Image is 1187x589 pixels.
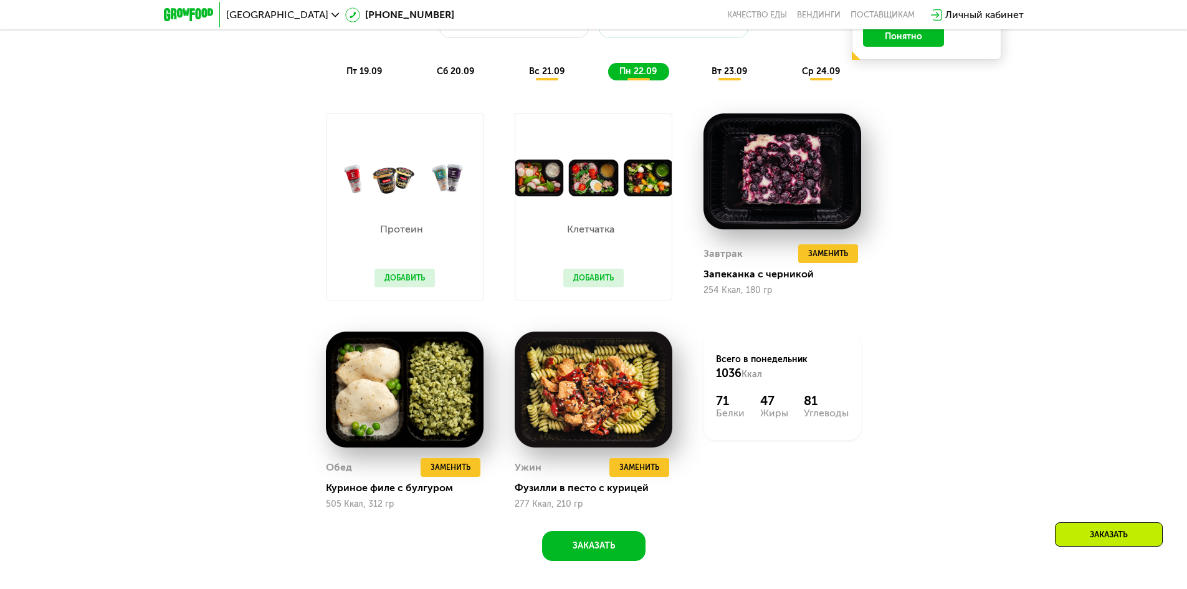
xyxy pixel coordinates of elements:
div: поставщикам [851,10,915,20]
div: Куриное филе с булгуром [326,482,493,494]
span: [GEOGRAPHIC_DATA] [226,10,328,20]
p: Протеин [374,224,429,234]
button: Заменить [421,458,480,477]
button: Заказать [542,531,646,561]
div: 277 Ккал, 210 гр [515,499,672,509]
div: 254 Ккал, 180 гр [703,285,861,295]
p: Клетчатка [563,224,617,234]
div: Запеканка с черникой [703,268,871,280]
div: Заказать [1055,522,1163,547]
div: Фузилли в песто с курицей [515,482,682,494]
button: Понятно [863,27,944,47]
span: пн 22.09 [619,66,657,77]
div: Завтрак [703,244,743,263]
span: Заменить [808,247,848,260]
div: Обед [326,458,352,477]
span: вс 21.09 [529,66,565,77]
button: Добавить [374,269,435,287]
button: Заменить [798,244,858,263]
div: Жиры [760,408,788,418]
div: 71 [716,393,745,408]
a: [PHONE_NUMBER] [345,7,454,22]
span: 1036 [716,366,741,380]
span: сб 20.09 [437,66,474,77]
div: Личный кабинет [945,7,1024,22]
span: Ккал [741,369,762,380]
div: Углеводы [804,408,849,418]
span: пт 19.09 [346,66,382,77]
span: Заменить [431,461,470,474]
div: Ужин [515,458,541,477]
a: Качество еды [727,10,787,20]
div: 47 [760,393,788,408]
button: Добавить [563,269,624,287]
div: Всего в понедельник [716,353,849,381]
div: 81 [804,393,849,408]
span: ср 24.09 [802,66,840,77]
a: Вендинги [797,10,841,20]
span: вт 23.09 [712,66,747,77]
button: Заменить [609,458,669,477]
span: Заменить [619,461,659,474]
div: Белки [716,408,745,418]
div: 505 Ккал, 312 гр [326,499,484,509]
